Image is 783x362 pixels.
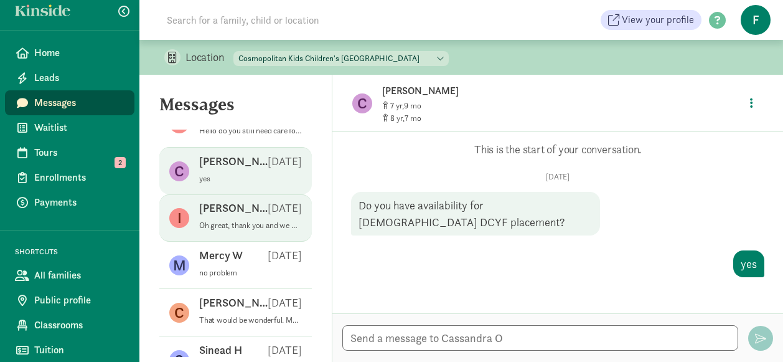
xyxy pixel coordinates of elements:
a: Messages [5,90,134,115]
p: This is the start of your conversation. [351,142,764,157]
a: Enrollments [5,165,134,190]
p: [PERSON_NAME] [199,295,268,310]
input: Search for a family, child or location [159,7,509,32]
a: Home [5,40,134,65]
p: Mercy W [199,248,243,263]
p: Hello do you still need care for October? [199,126,302,136]
p: [DATE] [351,172,764,182]
p: [DATE] [268,201,302,216]
figure: C [169,161,189,181]
p: [DATE] [268,295,302,310]
span: Home [34,45,124,60]
figure: C [352,93,372,113]
a: All families [5,263,134,288]
span: 8 [390,113,405,123]
div: yes [733,250,764,277]
span: Tours [34,145,124,160]
span: 7 [405,113,421,123]
figure: I [169,208,189,228]
span: 7 [390,100,404,111]
h5: Messages [139,95,332,125]
span: Tuition [34,343,124,358]
p: yes [199,174,302,184]
span: View your profile [622,12,694,27]
p: That would be wonderful. My email is [EMAIL_ADDRESS][DOMAIN_NAME] [199,315,302,325]
span: Public profile [34,293,124,308]
p: no problem [199,268,302,278]
p: [DATE] [268,343,302,358]
span: Leads [34,70,124,85]
span: 2 [115,157,126,168]
span: Payments [34,195,124,210]
a: View your profile [601,10,701,30]
a: Classrooms [5,313,134,338]
span: f [741,5,771,35]
p: Location [185,50,233,65]
p: Oh great, thank you and we will see you this afternoon [199,221,302,231]
a: Tours 2 [5,140,134,165]
p: Sinead H [199,343,242,358]
div: Do you have availability for [DEMOGRAPHIC_DATA] DCYF placement? [351,192,600,236]
span: Classrooms [34,318,124,333]
p: [PERSON_NAME] [199,154,268,169]
p: [DATE] [268,248,302,263]
a: Waitlist [5,115,134,140]
p: [DATE] [268,154,302,169]
span: Waitlist [34,120,124,135]
a: Payments [5,190,134,215]
span: Enrollments [34,170,124,185]
span: Messages [34,95,124,110]
figure: C [169,303,189,323]
p: [PERSON_NAME] [199,201,268,216]
figure: M [169,255,189,275]
p: [PERSON_NAME] [382,82,740,100]
span: 9 [404,100,421,111]
a: Leads [5,65,134,90]
span: All families [34,268,124,283]
a: Public profile [5,288,134,313]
